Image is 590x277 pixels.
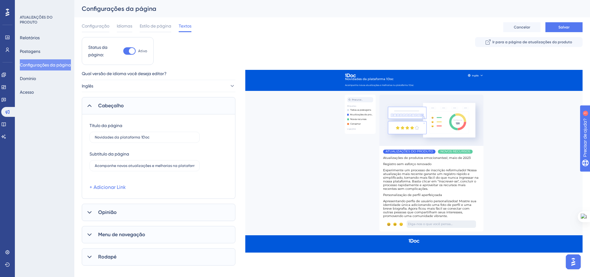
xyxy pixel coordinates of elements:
[545,22,583,32] button: Salvar
[58,4,59,7] font: 1
[98,254,116,260] font: Rodapé
[95,164,194,168] input: Veja os últimos recursos, melhorias e atualizações de produtos.
[20,46,40,57] button: Postagens
[117,23,132,28] font: Idiomas
[20,49,40,54] font: Postagens
[475,37,583,47] button: Ir para a página de atualizações do produto
[179,23,191,28] font: Textos
[82,83,93,88] font: Inglês
[90,184,126,190] font: + Adicionar Link
[82,80,235,92] button: Inglês
[98,103,124,109] font: Cabeçalho
[514,25,530,29] font: Cancelar
[90,151,129,156] font: Subtítulo da página
[558,25,570,29] font: Salvar
[20,35,40,40] font: Relatórios
[20,90,34,95] font: Acesso
[138,49,147,53] font: Ativo
[98,209,117,215] font: Opinião
[20,62,71,67] font: Configurações da página
[98,232,145,237] font: Menu de navegação
[82,71,167,76] font: Qual versão de idioma você deseja editar?
[20,76,36,81] font: Domínio
[82,5,156,12] font: Configurações da página
[88,45,107,57] font: Status da página:
[20,73,36,84] button: Domínio
[140,23,171,28] font: Estilo de página
[503,22,540,32] button: Cancelar
[20,87,34,98] button: Acesso
[20,59,71,70] button: Configurações da página
[82,23,109,28] font: Configuração
[15,3,53,7] font: Precisar de ajuda?
[492,40,572,44] font: Ir para a página de atualizações do produto
[90,123,122,128] font: Título da página
[95,135,194,139] input: Atualizações de produtos
[20,32,40,43] button: Relatórios
[564,253,583,271] iframe: Iniciador do Assistente de IA do UserGuiding
[20,15,53,24] font: ATUALIZAÇÕES DO PRODUTO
